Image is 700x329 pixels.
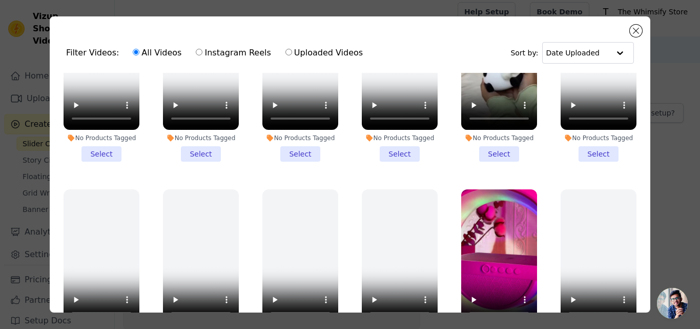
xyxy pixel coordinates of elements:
div: Filter Videos: [66,41,368,65]
label: Uploaded Videos [285,46,363,60]
label: Instagram Reels [195,46,271,60]
div: No Products Tagged [461,134,537,142]
div: Open chat [657,288,688,319]
div: Sort by: [510,42,634,64]
div: No Products Tagged [262,134,338,142]
div: No Products Tagged [561,134,636,142]
div: No Products Tagged [362,134,438,142]
button: Close modal [630,25,642,37]
label: All Videos [132,46,182,60]
div: No Products Tagged [64,134,139,142]
div: No Products Tagged [163,134,239,142]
